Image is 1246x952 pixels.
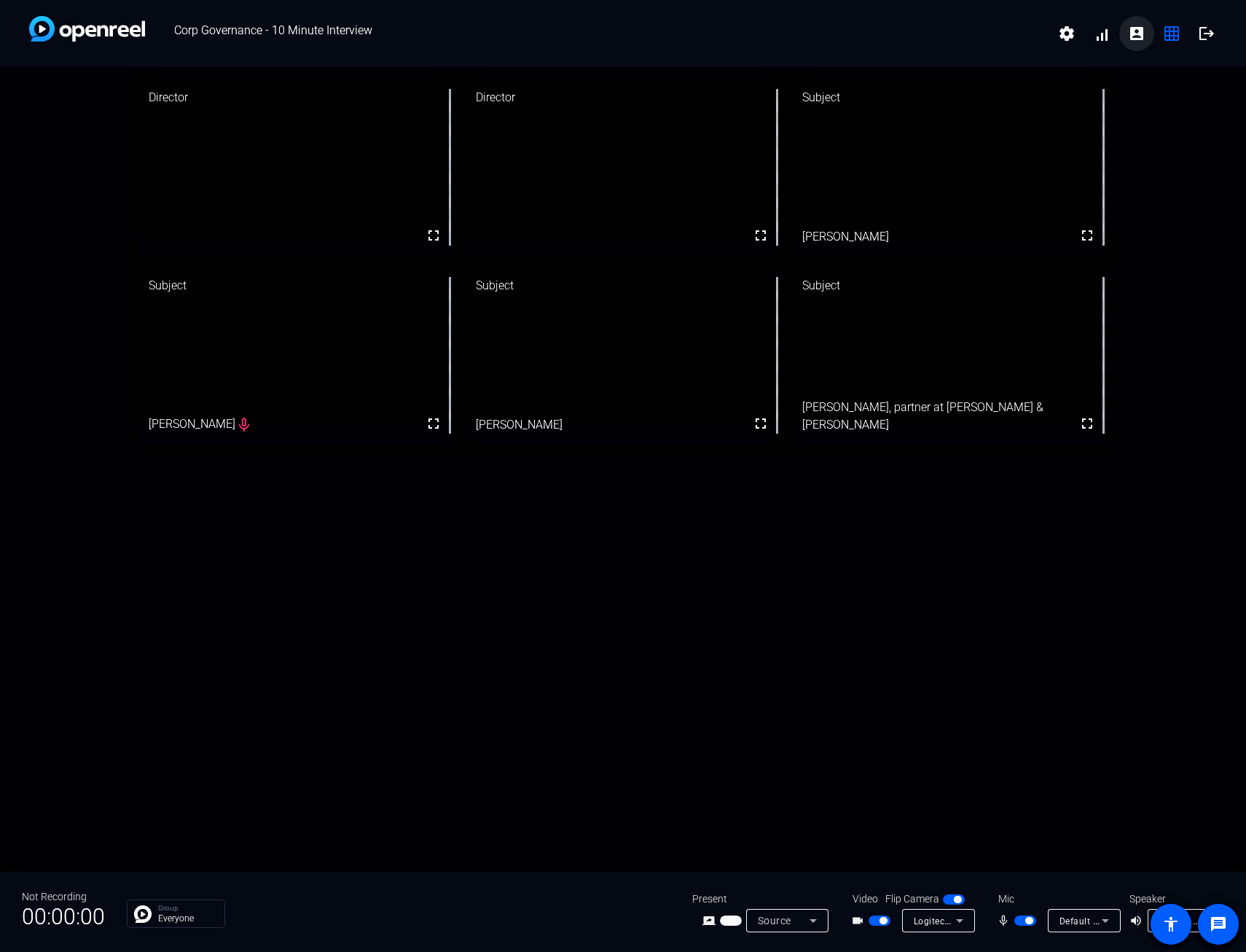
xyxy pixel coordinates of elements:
button: signal_cellular_alt [1084,16,1119,51]
div: Speaker [1129,891,1217,907]
mat-icon: grid_on [1163,25,1180,42]
mat-icon: videocam_outline [851,912,869,929]
div: Director [138,78,455,117]
span: Logitech BRIO (046d:085e) [914,916,1027,926]
mat-icon: fullscreen [752,415,769,432]
p: Group [158,905,217,912]
div: Present [692,891,838,907]
div: Mic [984,891,1129,907]
mat-icon: settings [1058,25,1075,42]
mat-icon: fullscreen [425,415,442,432]
mat-icon: fullscreen [425,227,442,244]
mat-icon: fullscreen [1078,415,1096,432]
div: Subject [138,266,455,305]
mat-icon: account_box [1128,25,1145,42]
img: Chat Icon [134,905,152,923]
span: Source [758,915,791,926]
mat-icon: logout [1198,25,1215,42]
span: Video [853,891,878,907]
mat-icon: accessibility [1162,916,1180,933]
mat-icon: fullscreen [752,227,769,244]
mat-icon: message [1210,916,1227,933]
div: Not Recording [22,889,105,905]
mat-icon: mic_none [997,912,1014,929]
img: white-gradient.svg [29,16,145,42]
div: Subject [791,78,1108,117]
span: 00:00:00 [22,899,105,935]
div: Subject [465,266,782,305]
span: Flip Camera [885,891,939,907]
mat-icon: volume_up [1129,912,1147,929]
div: Subject [791,266,1108,305]
div: Director [465,78,782,117]
mat-icon: screen_share_outline [702,912,720,929]
mat-icon: fullscreen [1078,227,1096,244]
p: Everyone [158,914,217,923]
span: Corp Governance - 10 Minute Interview [145,16,1049,51]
